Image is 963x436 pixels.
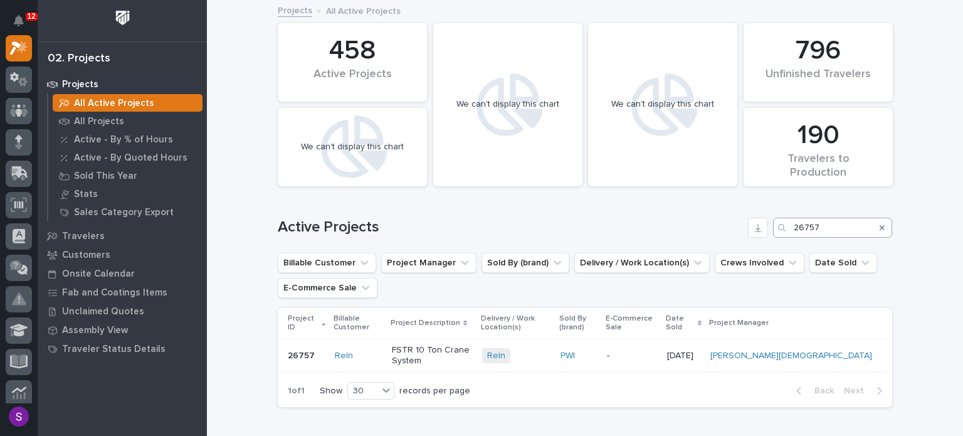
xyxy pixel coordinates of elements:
[709,316,769,330] p: Project Manager
[611,99,714,110] div: We can't display this chart
[28,12,36,21] p: 12
[666,312,695,335] p: Date Sold
[773,218,892,238] input: Search
[348,385,378,398] div: 30
[48,94,207,112] a: All Active Projects
[807,385,834,396] span: Back
[399,386,470,396] p: records per page
[334,312,383,335] p: Billable Customer
[38,283,207,302] a: Fab and Coatings Items
[786,385,839,396] button: Back
[74,98,154,109] p: All Active Projects
[381,253,476,273] button: Project Manager
[38,321,207,339] a: Assembly View
[62,287,167,299] p: Fab and Coatings Items
[62,344,166,355] p: Traveler Status Details
[301,142,404,152] div: We can't display this chart
[74,171,137,182] p: Sold This Year
[278,339,892,373] tr: 2675726757 Reln FSTR 10 Ton Crane SystemReln PWI -[DATE][PERSON_NAME][DEMOGRAPHIC_DATA]
[391,316,460,330] p: Project Description
[607,351,657,361] p: -
[765,152,871,179] div: Travelers to Production
[38,75,207,93] a: Projects
[74,116,124,127] p: All Projects
[62,250,110,261] p: Customers
[48,167,207,184] a: Sold This Year
[16,15,32,35] div: Notifications12
[74,207,174,218] p: Sales Category Export
[809,253,877,273] button: Date Sold
[844,385,871,396] span: Next
[278,278,377,298] button: E-Commerce Sale
[765,68,871,94] div: Unfinished Travelers
[765,120,871,151] div: 190
[38,245,207,264] a: Customers
[48,149,207,166] a: Active - By Quoted Hours
[6,8,32,34] button: Notifications
[62,269,135,280] p: Onsite Calendar
[48,203,207,221] a: Sales Category Export
[710,351,872,361] a: [PERSON_NAME][DEMOGRAPHIC_DATA]
[574,253,710,273] button: Delivery / Work Location(s)
[392,345,472,366] p: FSTR 10 Ton Crane System
[48,130,207,148] a: Active - By % of Hours
[559,312,598,335] p: Sold By (brand)
[326,3,401,17] p: All Active Projects
[278,376,315,407] p: 1 of 1
[62,306,144,317] p: Unclaimed Quotes
[667,351,700,361] p: [DATE]
[456,99,559,110] div: We can't display this chart
[278,218,743,237] h1: Active Projects
[288,312,318,335] p: Project ID
[62,231,105,242] p: Travelers
[74,189,98,200] p: Stats
[38,264,207,283] a: Onsite Calendar
[320,386,342,396] p: Show
[278,253,376,273] button: Billable Customer
[74,134,173,146] p: Active - By % of Hours
[74,152,187,164] p: Active - By Quoted Hours
[6,403,32,430] button: users-avatar
[48,112,207,130] a: All Projects
[111,6,134,29] img: Workspace Logo
[278,3,312,17] a: Projects
[62,79,98,90] p: Projects
[487,351,505,361] a: Reln
[38,339,207,358] a: Traveler Status Details
[288,348,317,361] p: 26757
[839,385,892,396] button: Next
[299,35,406,66] div: 458
[62,325,128,336] p: Assembly View
[560,351,575,361] a: PWI
[481,312,552,335] p: Delivery / Work Location(s)
[299,68,406,94] div: Active Projects
[481,253,569,273] button: Sold By (brand)
[38,302,207,321] a: Unclaimed Quotes
[606,312,658,335] p: E-Commerce Sale
[48,52,110,66] div: 02. Projects
[765,35,871,66] div: 796
[335,351,353,361] a: Reln
[38,226,207,245] a: Travelers
[715,253,804,273] button: Crews Involved
[48,185,207,203] a: Stats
